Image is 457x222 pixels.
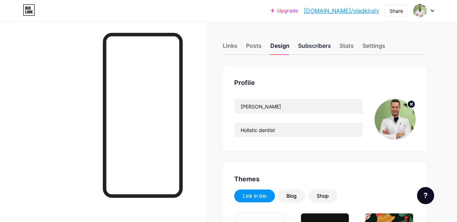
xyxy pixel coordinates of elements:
[243,192,266,200] div: Link in bio
[317,192,329,200] div: Shop
[286,192,297,200] div: Blog
[234,78,416,87] div: Profile
[375,99,416,140] img: vladkiraly
[271,8,298,14] a: Upgrade
[390,7,403,15] div: Share
[304,6,379,15] a: [DOMAIN_NAME]/vladkiraly
[246,41,262,54] div: Posts
[235,99,363,113] input: Name
[413,4,427,17] img: vladkiraly
[340,41,354,54] div: Stats
[362,41,385,54] div: Settings
[223,41,237,54] div: Links
[298,41,331,54] div: Subscribers
[270,41,290,54] div: Design
[234,174,416,184] div: Themes
[235,123,363,137] input: Bio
